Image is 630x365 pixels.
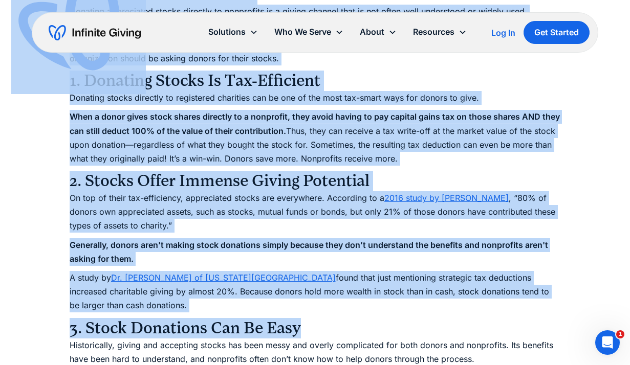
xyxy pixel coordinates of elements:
div: About [360,25,384,39]
div: Solutions [208,25,246,39]
a: home [49,25,141,41]
p: On top of their tax-efficiency, appreciated stocks are everywhere. According to a , “80% of donor... [70,191,561,233]
div: Log In [491,29,515,37]
a: Dr. [PERSON_NAME] of [US_STATE][GEOGRAPHIC_DATA] [111,272,336,283]
strong: Generally, donors aren't making stock donations simply because they don’t understand the benefits... [70,240,548,264]
div: Resources [405,21,475,43]
p: Thus, they can receive a tax write-off at the market value of the stock upon donation—regardless ... [70,110,561,166]
p: A study by found that just mentioning strategic tax deductions increased charitable giving by alm... [70,271,561,313]
a: Get Started [524,21,590,44]
p: Donating appreciated stocks directly to nonprofits is a giving channel that is not often well und... [70,5,561,32]
h3: 3. Stock Donations Can Be Easy [70,318,561,338]
h3: 2. Stocks Offer Immense Giving Potential [70,171,561,191]
h3: 1. Donating Stocks Is Tax-Efficient [70,71,561,91]
iframe: Intercom live chat [595,330,620,355]
div: Who We Serve [274,25,331,39]
a: 2016 study by [PERSON_NAME] [384,193,509,203]
div: Who We Serve [266,21,352,43]
strong: When a donor gives stock shares directly to a nonprofit, they avoid having to pay capital gains t... [70,111,560,135]
p: Donating stocks directly to registered charities can be one of the most tax-smart ways for donors... [70,91,561,105]
div: Solutions [200,21,266,43]
div: About [352,21,405,43]
div: Resources [413,25,454,39]
a: Log In [491,27,515,39]
span: 1 [616,330,624,338]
